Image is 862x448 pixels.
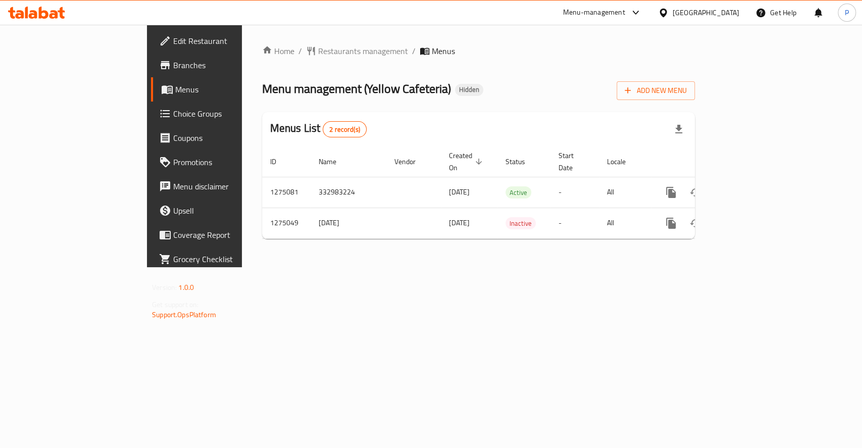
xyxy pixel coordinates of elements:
span: Created On [449,150,485,174]
div: Menu-management [563,7,625,19]
td: 332983224 [311,177,386,208]
a: Menu disclaimer [151,174,291,198]
div: [GEOGRAPHIC_DATA] [673,7,739,18]
span: Edit Restaurant [173,35,283,47]
td: [DATE] [311,208,386,238]
span: Locale [607,156,639,168]
button: more [659,180,683,205]
nav: breadcrumb [262,45,695,57]
a: Coupons [151,126,291,150]
span: Hidden [455,85,483,94]
li: / [412,45,416,57]
span: Grocery Checklist [173,253,283,265]
span: Coverage Report [173,229,283,241]
span: Menus [175,83,283,95]
span: Menu disclaimer [173,180,283,192]
span: Vendor [394,156,429,168]
span: Choice Groups [173,108,283,120]
div: Total records count [323,121,367,137]
table: enhanced table [262,146,764,239]
span: Menu management ( Yellow Cafeteria ) [262,77,451,100]
button: more [659,211,683,235]
span: 1.0.0 [178,281,194,294]
span: [DATE] [449,216,470,229]
li: / [298,45,302,57]
span: Name [319,156,349,168]
button: Change Status [683,211,707,235]
span: Start Date [559,150,587,174]
div: Inactive [505,217,536,229]
span: [DATE] [449,185,470,198]
a: Menus [151,77,291,102]
th: Actions [651,146,764,177]
td: - [550,208,599,238]
a: Support.OpsPlatform [152,308,216,321]
span: Inactive [505,218,536,229]
span: Get support on: [152,298,198,311]
span: Menus [432,45,455,57]
span: Status [505,156,538,168]
span: ID [270,156,289,168]
a: Choice Groups [151,102,291,126]
a: Branches [151,53,291,77]
a: Edit Restaurant [151,29,291,53]
button: Change Status [683,180,707,205]
span: Promotions [173,156,283,168]
a: Upsell [151,198,291,223]
div: Export file [667,117,691,141]
span: Restaurants management [318,45,408,57]
div: Active [505,186,531,198]
a: Coverage Report [151,223,291,247]
a: Grocery Checklist [151,247,291,271]
span: Version: [152,281,177,294]
a: Promotions [151,150,291,174]
span: 2 record(s) [323,125,366,134]
button: Add New Menu [617,81,695,100]
h2: Menus List [270,121,367,137]
td: All [599,208,651,238]
span: Upsell [173,205,283,217]
span: P [845,7,849,18]
span: Branches [173,59,283,71]
span: Coupons [173,132,283,144]
td: All [599,177,651,208]
span: Add New Menu [625,84,687,97]
div: Hidden [455,84,483,96]
a: Restaurants management [306,45,408,57]
td: - [550,177,599,208]
span: Active [505,187,531,198]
